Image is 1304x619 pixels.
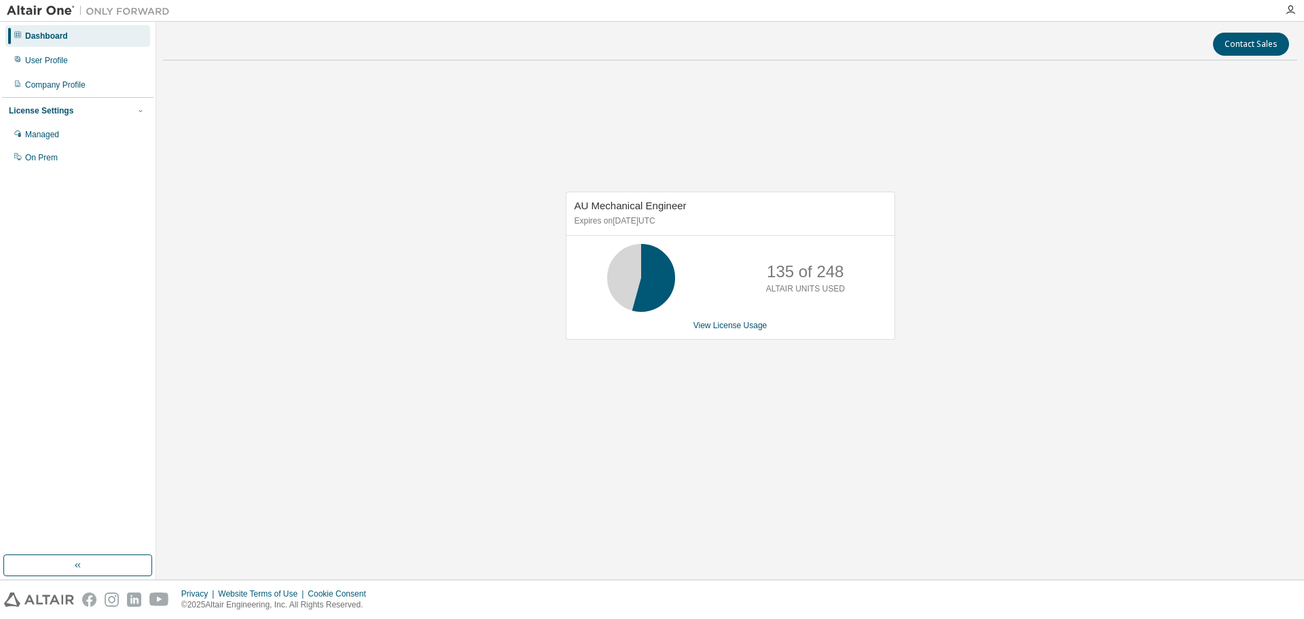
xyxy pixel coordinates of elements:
[25,79,86,90] div: Company Profile
[25,55,68,66] div: User Profile
[181,588,218,599] div: Privacy
[766,283,845,295] p: ALTAIR UNITS USED
[105,593,119,607] img: instagram.svg
[25,31,68,41] div: Dashboard
[693,321,767,330] a: View License Usage
[308,588,374,599] div: Cookie Consent
[25,129,59,140] div: Managed
[25,152,58,163] div: On Prem
[218,588,308,599] div: Website Terms of Use
[82,593,96,607] img: facebook.svg
[4,593,74,607] img: altair_logo.svg
[9,105,73,116] div: License Settings
[181,599,374,611] p: © 2025 Altair Engineering, Inc. All Rights Reserved.
[127,593,141,607] img: linkedin.svg
[149,593,169,607] img: youtube.svg
[575,215,883,227] p: Expires on [DATE] UTC
[1213,33,1289,56] button: Contact Sales
[575,200,687,211] span: AU Mechanical Engineer
[767,260,844,283] p: 135 of 248
[7,4,177,18] img: Altair One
